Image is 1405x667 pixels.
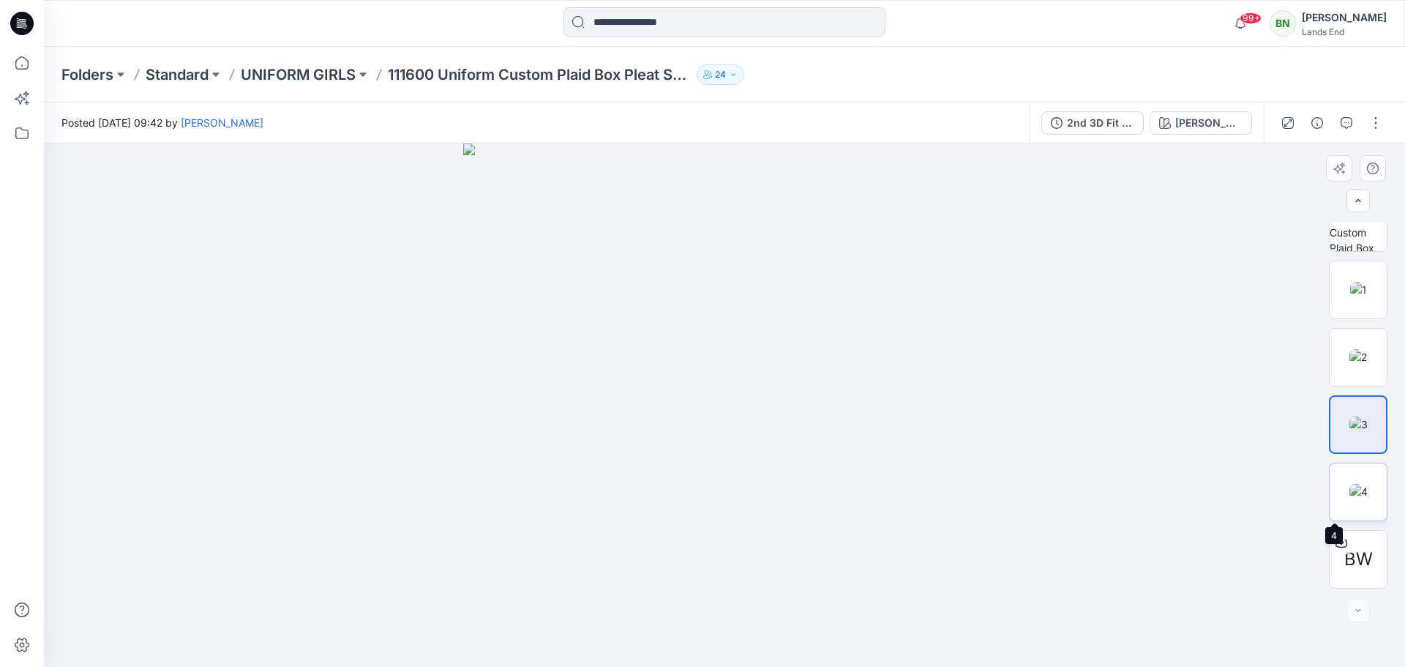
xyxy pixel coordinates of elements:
[388,64,691,85] p: 111600 Uniform Custom Plaid Box Pleat Skirt Top Of Knee
[715,67,726,83] p: 24
[1150,111,1252,135] button: [PERSON_NAME] Plaid (QDJ)
[1349,484,1368,499] img: 4
[1349,417,1368,432] img: 3
[1270,10,1296,37] div: BN
[697,64,744,85] button: 24
[61,115,263,130] span: Posted [DATE] 09:42 by
[1302,26,1387,37] div: Lands End
[1349,349,1367,365] img: 2
[61,64,113,85] a: Folders
[1067,115,1134,131] div: 2nd 3D Fit - [PERSON_NAME] Plaid (QDJ)
[1302,9,1387,26] div: [PERSON_NAME]
[1330,194,1387,251] img: 111600 Uniform Custom Plaid Box Pleat Skirt Top Of Knee Payton Plaid (QDJ)
[241,64,356,85] a: UNIFORM GIRLS
[463,144,986,667] img: eyJhbGciOiJIUzI1NiIsImtpZCI6IjAiLCJzbHQiOiJzZXMiLCJ0eXAiOiJKV1QifQ.eyJkYXRhIjp7InR5cGUiOiJzdG9yYW...
[1041,111,1144,135] button: 2nd 3D Fit - [PERSON_NAME] Plaid (QDJ)
[181,116,263,129] a: [PERSON_NAME]
[146,64,209,85] a: Standard
[1240,12,1262,24] span: 99+
[1344,546,1373,573] span: BW
[1350,282,1367,297] img: 1
[1175,115,1243,131] div: [PERSON_NAME] Plaid (QDJ)
[1305,111,1329,135] button: Details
